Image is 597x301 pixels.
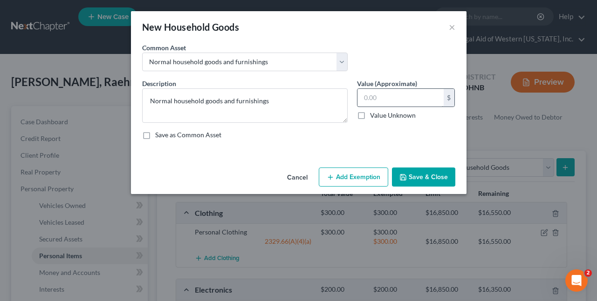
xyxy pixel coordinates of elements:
[357,89,444,107] input: 0.00
[142,43,186,53] label: Common Asset
[319,167,388,187] button: Add Exemption
[155,130,221,140] label: Save as Common Asset
[449,21,455,33] button: ×
[280,168,315,187] button: Cancel
[565,269,588,292] iframe: Intercom live chat
[357,79,417,88] label: Value (Approximate)
[370,111,416,120] label: Value Unknown
[392,167,455,187] button: Save & Close
[444,89,455,107] div: $
[142,80,176,87] span: Description
[584,269,592,277] span: 2
[142,20,240,33] div: New Household Goods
